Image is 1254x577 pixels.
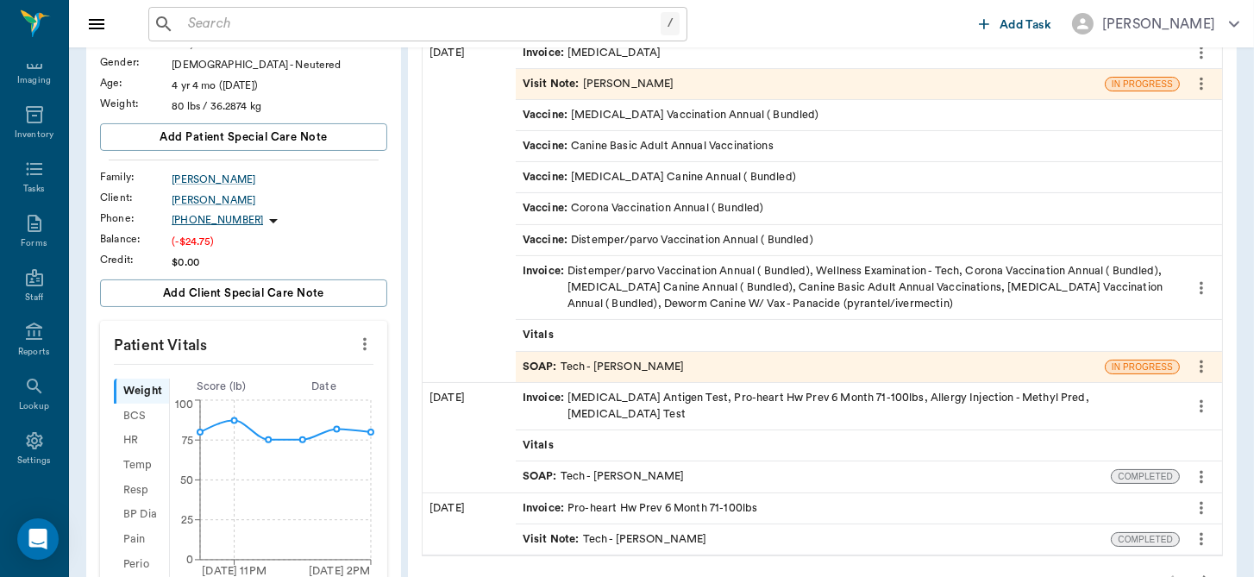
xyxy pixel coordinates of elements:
[100,279,387,307] button: Add client Special Care Note
[523,232,571,248] span: Vaccine :
[172,57,387,72] div: [DEMOGRAPHIC_DATA] - Neutered
[523,169,571,185] span: Vaccine :
[1188,273,1215,303] button: more
[19,400,49,413] div: Lookup
[114,404,169,429] div: BCS
[523,359,685,375] div: Tech - [PERSON_NAME]
[160,128,327,147] span: Add patient Special Care Note
[172,254,387,270] div: $0.00
[100,169,172,185] div: Family :
[18,346,50,359] div: Reports
[523,359,561,375] span: SOAP :
[523,107,571,123] span: Vaccine :
[523,500,757,517] div: Pro-heart Hw Prev 6 Month 71-100lbs
[1188,38,1215,67] button: more
[523,45,567,61] span: Invoice :
[181,12,661,36] input: Search
[523,169,796,185] div: [MEDICAL_DATA] Canine Annual ( Bundled)
[273,379,375,395] div: Date
[523,468,561,485] span: SOAP :
[523,390,567,423] span: Invoice :
[100,321,387,364] p: Patient Vitals
[1188,392,1215,421] button: more
[1106,361,1179,373] span: IN PROGRESS
[523,263,1173,313] div: Distemper/parvo Vaccination Annual ( Bundled), Wellness Examination - Tech, Corona Vaccination An...
[170,379,273,395] div: Score ( lb )
[15,129,53,141] div: Inventory
[172,213,263,228] p: [PHONE_NUMBER]
[114,429,169,454] div: HR
[523,232,813,248] div: Distemper/parvo Vaccination Annual ( Bundled)
[523,531,583,548] span: Visit Note :
[1102,14,1215,34] div: [PERSON_NAME]
[163,284,324,303] span: Add client Special Care Note
[100,96,172,111] div: Weight :
[186,555,193,565] tspan: 0
[523,468,685,485] div: Tech - [PERSON_NAME]
[79,7,114,41] button: Close drawer
[181,515,193,525] tspan: 25
[523,263,567,313] span: Invoice :
[25,292,43,304] div: Staff
[172,192,387,208] a: [PERSON_NAME]
[523,200,764,216] div: Corona Vaccination Annual ( Bundled)
[523,138,571,154] span: Vaccine :
[523,437,557,454] span: Vitals
[172,234,387,249] div: (-$24.75)
[523,327,557,343] span: Vitals
[523,76,583,92] span: Visit Note :
[172,172,387,187] a: [PERSON_NAME]
[100,210,172,226] div: Phone :
[1112,533,1179,546] span: COMPLETED
[180,475,193,486] tspan: 50
[21,237,47,250] div: Forms
[523,500,567,517] span: Invoice :
[100,54,172,70] div: Gender :
[172,78,387,93] div: 4 yr 4 mo ([DATE])
[100,123,387,151] button: Add patient Special Care Note
[174,399,192,410] tspan: 100
[523,531,707,548] div: Tech - [PERSON_NAME]
[1188,462,1215,492] button: more
[661,12,680,35] div: /
[100,231,172,247] div: Balance :
[423,383,516,492] div: [DATE]
[202,566,266,576] tspan: [DATE] 11PM
[1188,493,1215,523] button: more
[114,552,169,577] div: Perio
[351,329,379,359] button: more
[17,518,59,560] div: Open Intercom Messenger
[523,138,774,154] div: Canine Basic Adult Annual Vaccinations
[182,435,193,445] tspan: 75
[114,503,169,528] div: BP Dia
[523,107,819,123] div: [MEDICAL_DATA] Vaccination Annual ( Bundled)
[309,566,371,576] tspan: [DATE] 2PM
[523,76,674,92] div: [PERSON_NAME]
[523,200,571,216] span: Vaccine :
[114,527,169,552] div: Pain
[423,38,516,382] div: [DATE]
[114,478,169,503] div: Resp
[100,190,172,205] div: Client :
[1106,78,1179,91] span: IN PROGRESS
[100,75,172,91] div: Age :
[523,45,661,61] div: [MEDICAL_DATA]
[1188,69,1215,98] button: more
[1188,524,1215,554] button: more
[114,379,169,404] div: Weight
[423,493,516,555] div: [DATE]
[1112,470,1179,483] span: COMPLETED
[23,183,45,196] div: Tasks
[972,8,1058,40] button: Add Task
[100,252,172,267] div: Credit :
[17,74,51,87] div: Imaging
[523,390,1173,423] div: [MEDICAL_DATA] Antigen Test, Pro-heart Hw Prev 6 Month 71-100lbs, Allergy Injection - Methyl Pred...
[172,98,387,114] div: 80 lbs / 36.2874 kg
[1188,352,1215,381] button: more
[17,455,52,467] div: Settings
[1058,8,1253,40] button: [PERSON_NAME]
[114,453,169,478] div: Temp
